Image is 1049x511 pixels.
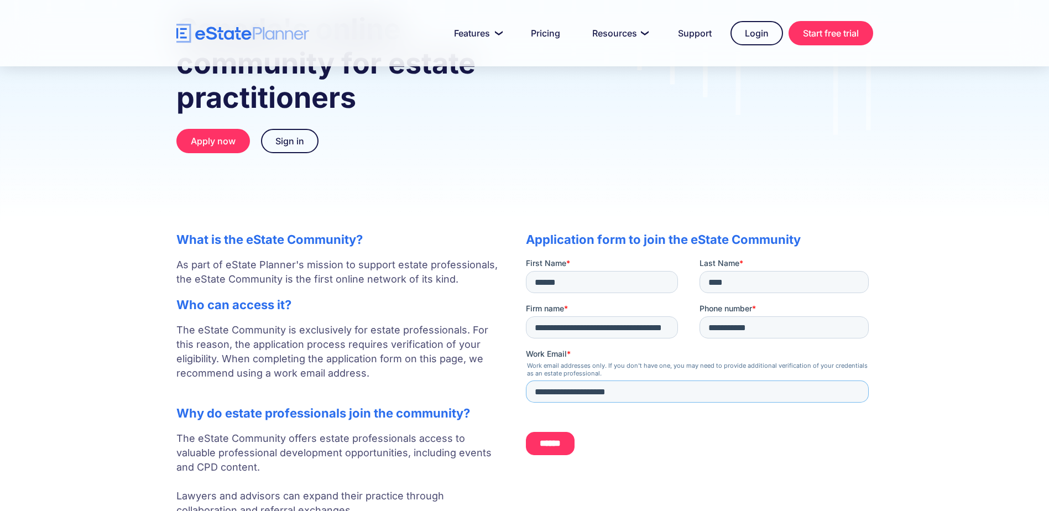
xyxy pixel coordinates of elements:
[579,22,659,44] a: Resources
[261,129,319,153] a: Sign in
[176,129,250,153] a: Apply now
[176,24,309,43] a: home
[526,258,873,465] iframe: Form 0
[526,232,873,247] h2: Application form to join the eState Community
[789,21,873,45] a: Start free trial
[441,22,512,44] a: Features
[176,323,504,395] p: The eState Community is exclusively for estate professionals. For this reason, the application pr...
[176,232,504,247] h2: What is the eState Community?
[176,298,504,312] h2: Who can access it?
[730,21,783,45] a: Login
[176,258,504,286] p: As part of eState Planner's mission to support estate professionals, the eState Community is the ...
[665,22,725,44] a: Support
[518,22,573,44] a: Pricing
[176,406,504,420] h2: Why do estate professionals join the community?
